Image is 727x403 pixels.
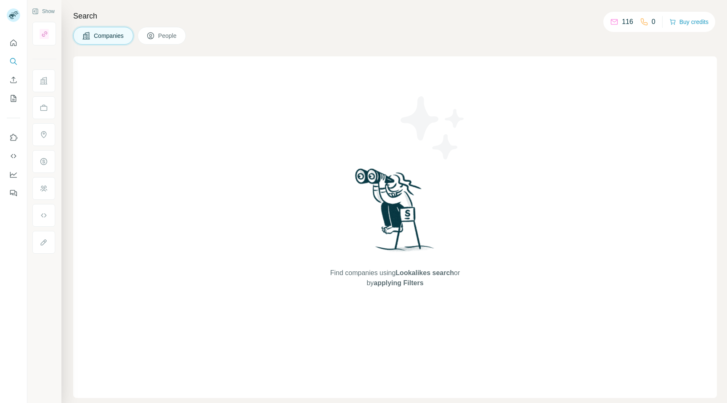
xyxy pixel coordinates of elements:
button: Search [7,54,20,69]
span: People [158,32,178,40]
span: Find companies using or by [328,268,462,288]
h4: Search [73,10,717,22]
img: Surfe Illustration - Stars [395,90,471,166]
img: Surfe Illustration - Woman searching with binoculars [351,166,439,260]
button: Buy credits [669,16,708,28]
button: Use Surfe on LinkedIn [7,130,20,145]
span: applying Filters [374,279,423,286]
button: Show [26,5,61,18]
button: My lists [7,91,20,106]
button: Enrich CSV [7,72,20,87]
button: Feedback [7,186,20,201]
button: Use Surfe API [7,148,20,164]
p: 116 [622,17,633,27]
span: Companies [94,32,125,40]
span: Lookalikes search [395,269,454,276]
button: Quick start [7,35,20,50]
button: Dashboard [7,167,20,182]
p: 0 [652,17,655,27]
